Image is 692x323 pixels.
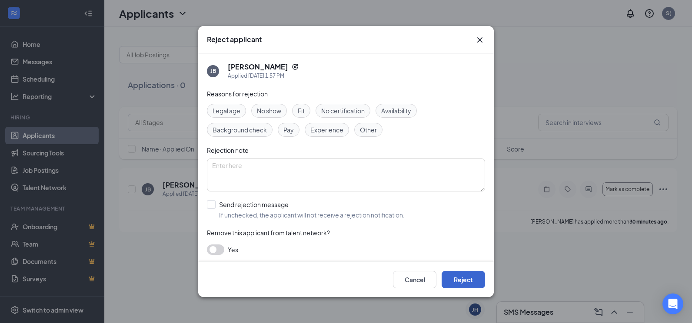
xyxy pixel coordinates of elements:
span: Fit [298,106,305,115]
div: Open Intercom Messenger [662,293,683,314]
span: No certification [321,106,365,115]
div: JB [210,67,216,75]
span: Availability [381,106,411,115]
button: Cancel [393,271,436,288]
button: Close [475,35,485,45]
span: Reasons for rejection [207,90,268,98]
h3: Reject applicant [207,35,262,44]
span: Legal age [213,106,240,115]
h5: [PERSON_NAME] [228,62,288,72]
div: Applied [DATE] 1:57 PM [228,72,299,80]
span: Other [360,125,377,135]
span: No show [257,106,281,115]
svg: Cross [475,35,485,45]
svg: Reapply [292,63,299,70]
span: Pay [283,125,294,135]
span: Remove this applicant from talent network? [207,229,330,237]
button: Reject [442,271,485,288]
span: Rejection note [207,146,249,154]
span: Yes [228,244,238,255]
span: Background check [213,125,267,135]
span: Experience [310,125,343,135]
